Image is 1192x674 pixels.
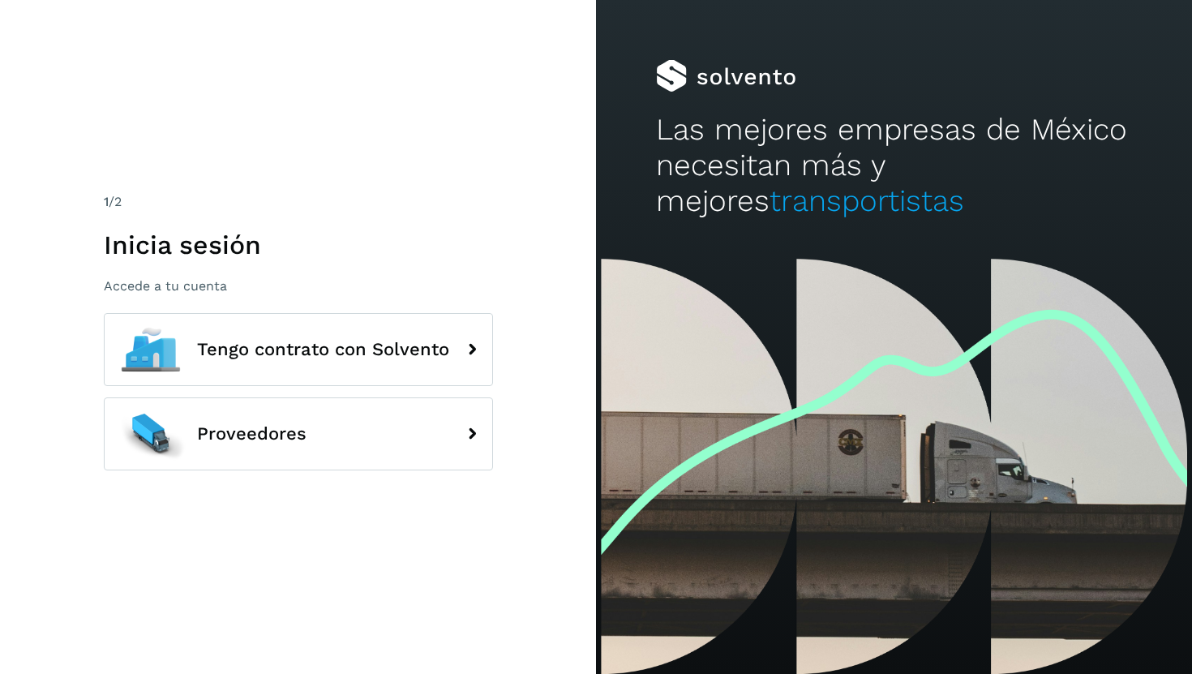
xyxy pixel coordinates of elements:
h2: Las mejores empresas de México necesitan más y mejores [656,112,1133,220]
div: /2 [104,192,493,212]
span: transportistas [770,183,964,218]
p: Accede a tu cuenta [104,278,493,294]
h1: Inicia sesión [104,230,493,260]
span: Proveedores [197,424,307,444]
span: 1 [104,194,109,209]
span: Tengo contrato con Solvento [197,340,449,359]
button: Proveedores [104,397,493,470]
button: Tengo contrato con Solvento [104,313,493,386]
